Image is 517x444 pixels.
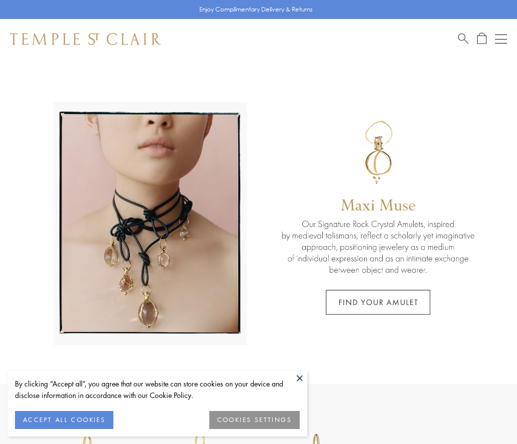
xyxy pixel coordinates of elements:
a: Search [458,32,469,45]
img: Temple St. Clair [10,33,161,45]
div: By clicking “Accept all”, you agree that our website can store cookies on your device and disclos... [15,378,300,401]
button: Open navigation [495,33,507,45]
a: Open Shopping Bag [477,32,487,45]
button: COOKIES SETTINGS [209,411,300,429]
button: ACCEPT ALL COOKIES [15,411,113,429]
p: Enjoy Complimentary Delivery & Returns [199,4,313,14]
